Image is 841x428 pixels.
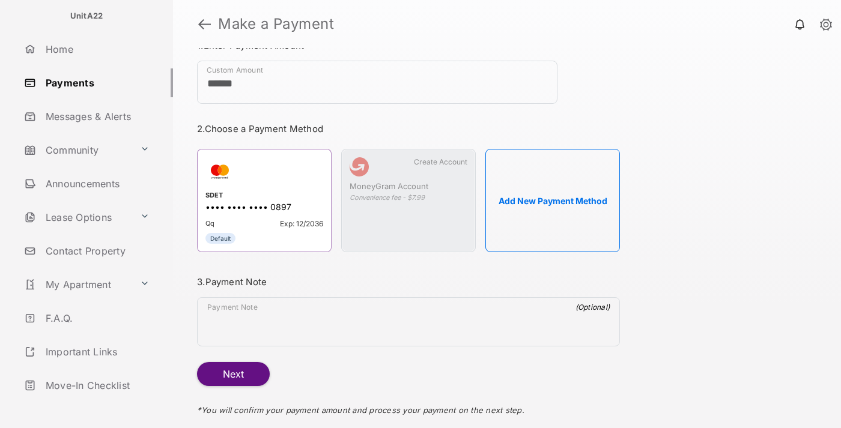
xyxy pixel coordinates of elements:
div: SDET [205,191,323,202]
h3: 3. Payment Note [197,276,620,288]
div: SDET•••• •••• •••• 0897QqExp: 12/2036Default [197,149,332,252]
strong: Make a Payment [218,17,334,31]
p: UnitA22 [70,10,103,22]
div: •••• •••• •••• 0897 [205,202,323,214]
a: Move-In Checklist [19,371,173,400]
span: Exp: 12/2036 [280,219,323,228]
a: Home [19,35,173,64]
button: Add New Payment Method [485,149,620,252]
a: Important Links [19,337,154,366]
a: F.A.Q. [19,304,173,333]
a: Lease Options [19,203,135,232]
a: My Apartment [19,270,135,299]
div: * You will confirm your payment amount and process your payment on the next step. [197,386,620,427]
a: Messages & Alerts [19,102,173,131]
a: Announcements [19,169,173,198]
div: Convenience fee - $7.99 [350,193,467,202]
button: Next [197,362,270,386]
span: Qq [205,219,214,228]
a: Community [19,136,135,164]
h3: 2. Choose a Payment Method [197,123,620,134]
a: Payments [19,68,173,97]
a: Contact Property [19,237,173,265]
span: Create Account [414,157,467,166]
div: MoneyGram Account [350,181,467,193]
